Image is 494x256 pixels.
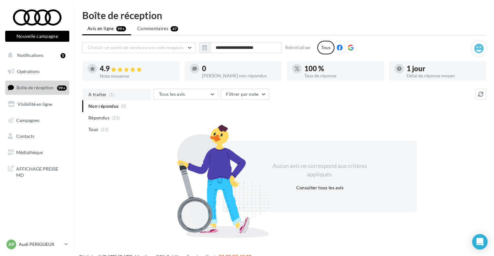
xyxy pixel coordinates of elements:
[88,126,98,133] span: Tous
[8,241,15,248] span: AP
[5,238,69,250] a: AP Audi PERIGUEUX
[202,73,276,78] div: [PERSON_NAME] non répondus
[220,89,269,100] button: Filtrer par note
[82,10,486,20] div: Boîte de réception
[82,42,196,53] button: Choisir un point de vente ou un code magasin
[17,85,53,90] span: Boîte de réception
[16,133,34,139] span: Contacts
[112,115,120,120] span: (23)
[4,114,71,127] a: Campagnes
[16,150,43,155] span: Médiathèque
[17,69,39,74] span: Opérations
[4,97,71,111] a: Visibilité en ligne
[4,146,71,159] a: Médiathèque
[317,41,334,54] div: Tous
[88,45,184,50] span: Choisir un point de vente ou un code magasin
[101,127,109,132] span: (23)
[61,53,65,58] div: 5
[304,73,379,78] div: Taux de réponse
[4,49,68,62] button: Notifications 5
[17,101,52,107] span: Visibilité en ligne
[100,65,174,72] div: 4.9
[283,44,314,51] button: Réinitialiser
[16,117,39,123] span: Campagnes
[159,91,185,97] span: Tous les avis
[171,26,178,31] div: 47
[4,81,71,95] a: Boîte de réception99+
[5,31,69,42] button: Nouvelle campagne
[202,65,276,72] div: 0
[88,115,109,121] span: Répondus
[304,65,379,72] div: 100 %
[4,162,71,181] a: AFFICHAGE PRESSE MD
[407,73,481,78] div: Délai de réponse moyen
[57,85,67,91] div: 99+
[109,92,115,97] span: (1)
[137,25,168,32] span: Commentaires
[17,52,43,58] span: Notifications
[264,162,376,178] div: Aucun avis ne correspond aux critères appliqués.
[19,241,62,248] p: Audi PERIGUEUX
[293,184,346,192] button: Consulter tous les avis
[4,129,71,143] a: Contacts
[472,234,488,250] div: Open Intercom Messenger
[407,65,481,72] div: 1 jour
[4,65,71,78] a: Opérations
[100,74,174,78] div: Note moyenne
[88,91,107,98] span: A traiter
[153,89,218,100] button: Tous les avis
[16,164,67,178] span: AFFICHAGE PRESSE MD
